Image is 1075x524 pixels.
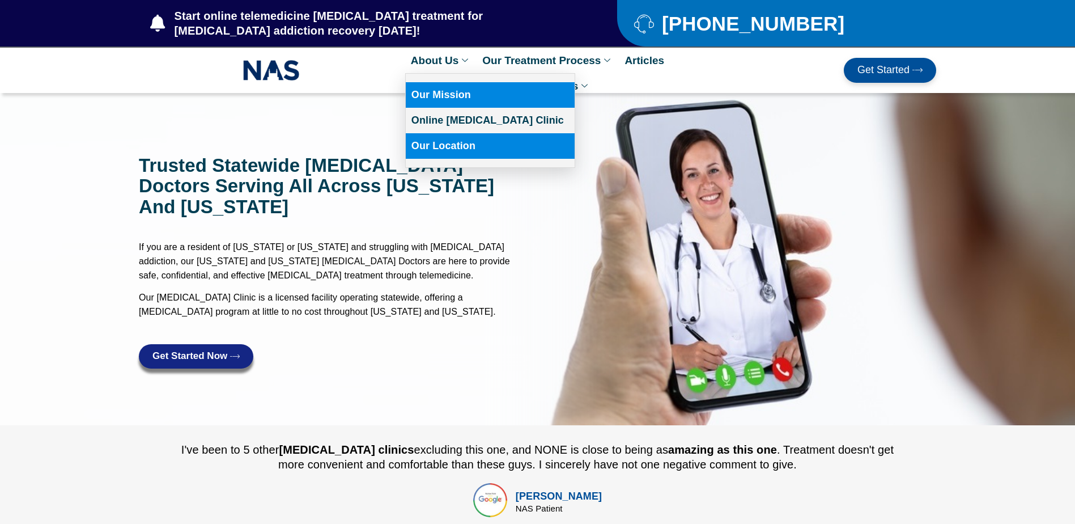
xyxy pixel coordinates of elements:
[619,48,670,73] a: Articles
[405,48,477,73] a: About Us
[406,133,575,159] a: Our Location
[516,504,602,513] div: NAS Patient
[139,344,253,369] a: Get Started Now
[172,9,572,38] span: Start online telemedicine [MEDICAL_DATA] treatment for [MEDICAL_DATA] addiction recovery [DATE]!
[857,65,910,76] span: Get Started
[844,58,936,83] a: Get Started
[473,483,507,517] img: top rated online suboxone treatment for opioid addiction treatment in tennessee and texas
[139,240,532,282] p: If you are a resident of [US_STATE] or [US_STATE] and struggling with [MEDICAL_DATA] addiction, o...
[406,82,575,108] a: Our Mission
[139,155,532,217] h1: Trusted Statewide [MEDICAL_DATA] doctors serving all across [US_STATE] and [US_STATE]
[179,442,896,472] div: I've been to 5 other excluding this one, and NONE is close to being as . Treatment doesn't get mo...
[659,16,844,31] span: [PHONE_NUMBER]
[243,57,300,83] img: NAS_email_signature-removebg-preview.png
[634,14,908,33] a: [PHONE_NUMBER]
[150,9,572,38] a: Start online telemedicine [MEDICAL_DATA] treatment for [MEDICAL_DATA] addiction recovery [DATE]!
[152,351,227,362] span: Get Started Now
[279,443,414,456] b: [MEDICAL_DATA] clinics
[477,48,619,73] a: Our Treatment Process
[406,108,575,133] a: Online [MEDICAL_DATA] Clinic
[516,489,602,504] div: [PERSON_NAME]
[139,290,532,319] p: Our [MEDICAL_DATA] Clinic is a licensed facility operating statewide, offering a [MEDICAL_DATA] p...
[668,443,777,456] b: amazing as this one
